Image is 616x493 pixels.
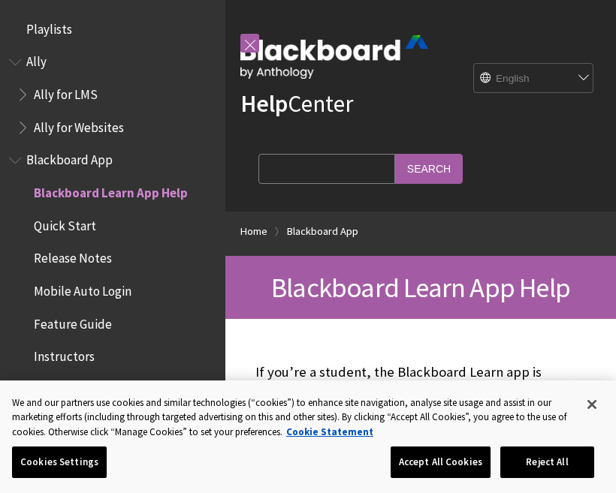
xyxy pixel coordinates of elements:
span: Quick Start [34,213,96,233]
a: Home [240,222,267,241]
span: Mobile Auto Login [34,278,131,299]
img: Blackboard by Anthology [240,35,428,79]
a: Blackboard App [287,222,358,241]
span: Ally for LMS [34,82,98,102]
span: Ally for Websites [34,115,124,135]
span: Ally [26,50,47,70]
nav: Book outline for Anthology Ally Help [9,50,216,140]
span: Feature Guide [34,311,112,332]
span: Release Notes [34,246,112,266]
button: Cookies Settings [12,446,107,478]
nav: Book outline for Playlists [9,17,216,42]
button: Accept All Cookies [391,446,491,478]
button: Close [575,388,608,421]
input: Search [395,154,463,183]
strong: Help [240,89,288,119]
span: Blackboard App [26,148,113,168]
a: More information about your privacy, opens in a new tab [286,425,373,438]
div: We and our partners use cookies and similar technologies (“cookies”) to enhance site navigation, ... [12,395,573,440]
span: Blackboard Learn App Help [271,270,570,305]
p: If you’re a student, the Blackboard Learn app is designed especially for you to view content and ... [255,362,586,480]
span: Playlists [26,17,72,37]
a: HelpCenter [240,89,353,119]
button: Reject All [500,446,594,478]
select: Site Language Selector [474,64,594,94]
span: Students [34,377,86,397]
span: Instructors [34,344,95,365]
span: Blackboard Learn App Help [34,180,188,200]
